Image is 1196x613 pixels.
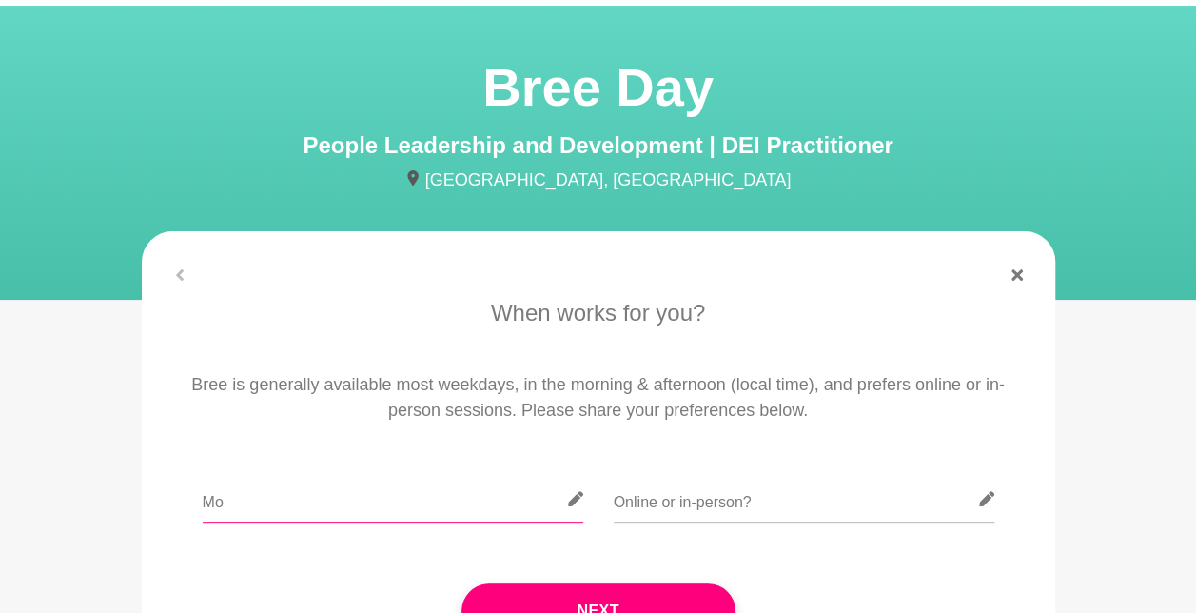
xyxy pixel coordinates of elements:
[142,131,1055,160] h4: People Leadership and Development | DEI Practitioner
[203,476,583,523] input: Suggest 2-3 dates and times over the next 3 weeks
[142,51,1055,124] h1: Bree Day
[168,372,1029,424] p: Bree is generally available most weekdays, in the morning & afternoon (local time), and prefers o...
[142,168,1055,193] p: [GEOGRAPHIC_DATA], [GEOGRAPHIC_DATA]
[614,476,994,523] input: Online or in-person?
[168,296,1029,330] p: When works for you?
